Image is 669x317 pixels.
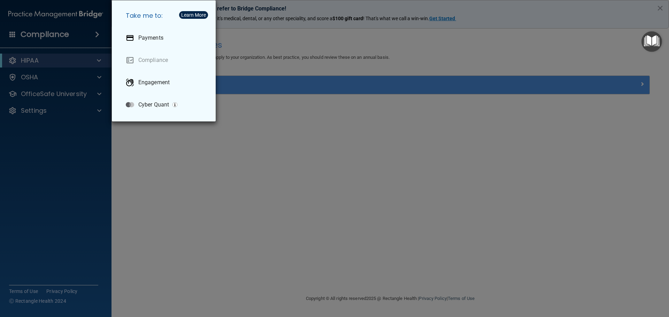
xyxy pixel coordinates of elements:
[138,101,169,108] p: Cyber Quant
[120,50,210,70] a: Compliance
[641,31,662,52] button: Open Resource Center
[138,79,170,86] p: Engagement
[138,34,163,41] p: Payments
[181,13,206,17] div: Learn More
[120,28,210,48] a: Payments
[120,95,210,114] a: Cyber Quant
[179,11,208,19] button: Learn More
[120,73,210,92] a: Engagement
[120,6,210,25] h5: Take me to:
